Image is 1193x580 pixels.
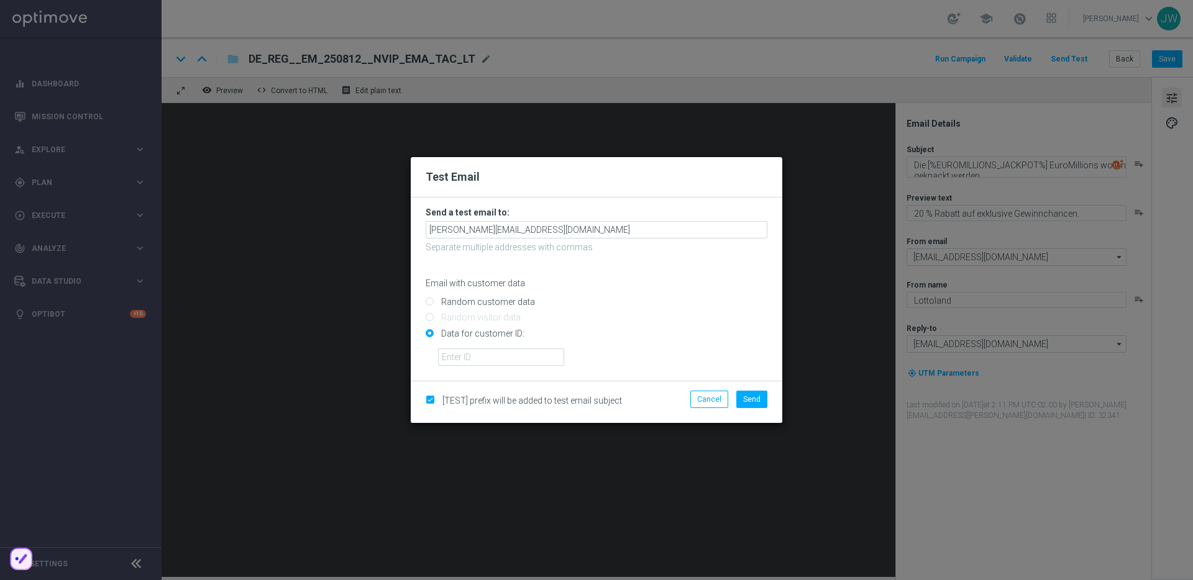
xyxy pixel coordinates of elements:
[690,391,728,408] button: Cancel
[438,348,564,366] input: Enter ID
[426,242,767,253] p: Separate multiple addresses with commas
[438,296,535,307] label: Random customer data
[426,278,767,289] p: Email with customer data
[442,396,622,406] span: [TEST] prefix will be added to test email subject
[736,391,767,408] button: Send
[426,207,767,218] h3: Send a test email to:
[743,395,761,404] span: Send
[426,170,767,184] h2: Test Email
